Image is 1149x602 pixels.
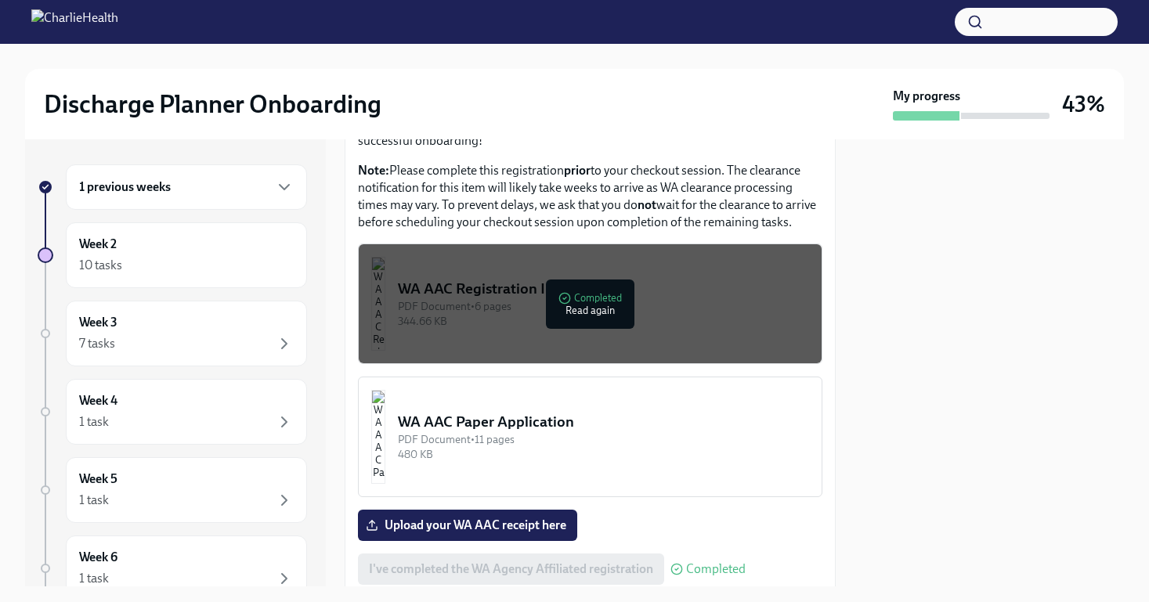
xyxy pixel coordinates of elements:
[358,510,577,541] label: Upload your WA AAC receipt here
[38,222,307,288] a: Week 210 tasks
[79,492,109,509] div: 1 task
[398,412,809,432] div: WA AAC Paper Application
[31,9,118,34] img: CharlieHealth
[38,457,307,523] a: Week 51 task
[358,162,822,231] p: Please complete this registration to your checkout session. The clearance notification for this i...
[79,236,117,253] h6: Week 2
[398,432,809,447] div: PDF Document • 11 pages
[893,88,960,105] strong: My progress
[638,197,656,212] strong: not
[38,535,307,601] a: Week 61 task
[371,257,385,351] img: WA AAC Registration Instructions
[398,299,809,314] div: PDF Document • 6 pages
[398,447,809,462] div: 480 KB
[686,563,746,575] span: Completed
[369,517,566,533] span: Upload your WA AAC receipt here
[79,314,117,331] h6: Week 3
[79,257,122,274] div: 10 tasks
[79,549,117,566] h6: Week 6
[44,88,381,120] h2: Discharge Planner Onboarding
[1062,90,1105,118] h3: 43%
[79,570,109,587] div: 1 task
[38,301,307,366] a: Week 37 tasks
[371,390,385,484] img: WA AAC Paper Application
[66,164,307,210] div: 1 previous weeks
[79,470,117,488] h6: Week 5
[79,178,171,196] h6: 1 previous weeks
[358,377,822,497] button: WA AAC Paper ApplicationPDF Document•11 pages480 KB
[79,413,109,431] div: 1 task
[79,335,115,352] div: 7 tasks
[358,243,822,364] button: WA AAC Registration InstructionsPDF Document•6 pages344.66 KBCompletedRead again
[38,379,307,445] a: Week 41 task
[398,314,809,329] div: 344.66 KB
[358,163,389,178] strong: Note:
[564,163,591,178] strong: prior
[79,392,117,409] h6: Week 4
[398,279,809,299] div: WA AAC Registration Instructions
